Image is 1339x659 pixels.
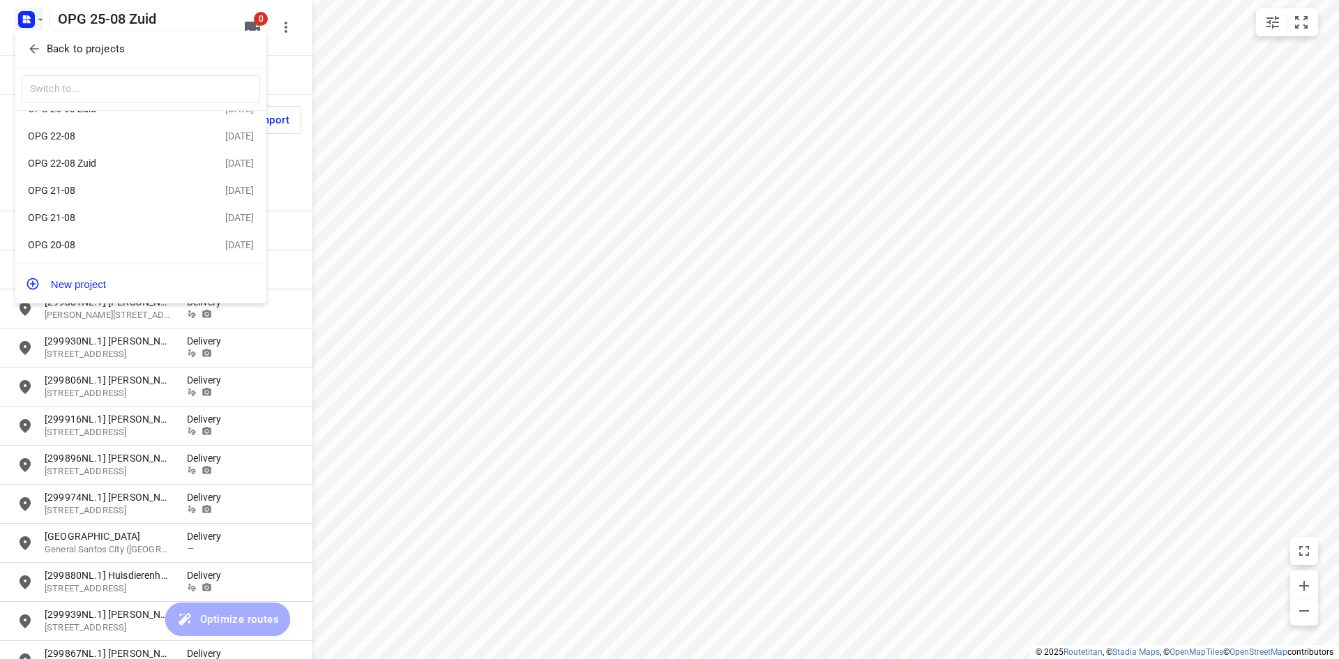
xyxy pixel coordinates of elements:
div: OPG 21-08 [28,212,188,223]
div: OPG 21-08 [28,185,188,196]
div: OPG 22-08 [28,130,188,142]
div: OPG 21-08[DATE] [15,204,266,232]
button: Back to projects [22,38,260,61]
div: [DATE] [225,212,254,223]
div: OPG 20-08[DATE] [15,231,266,258]
div: [DATE] [225,130,254,142]
div: OPG 22-08 Zuid [28,158,188,169]
input: Switch to... [22,75,260,104]
div: OPG 22-08[DATE] [15,123,266,150]
button: New project [15,270,266,298]
div: OPG 21-08[DATE] [15,177,266,204]
div: OPG 20-08 [28,239,188,250]
p: Back to projects [47,41,125,57]
div: OPG 22-08 Zuid[DATE] [15,150,266,177]
div: [DATE] [225,158,254,169]
div: [DATE] [225,239,254,250]
div: [DATE] [225,185,254,196]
